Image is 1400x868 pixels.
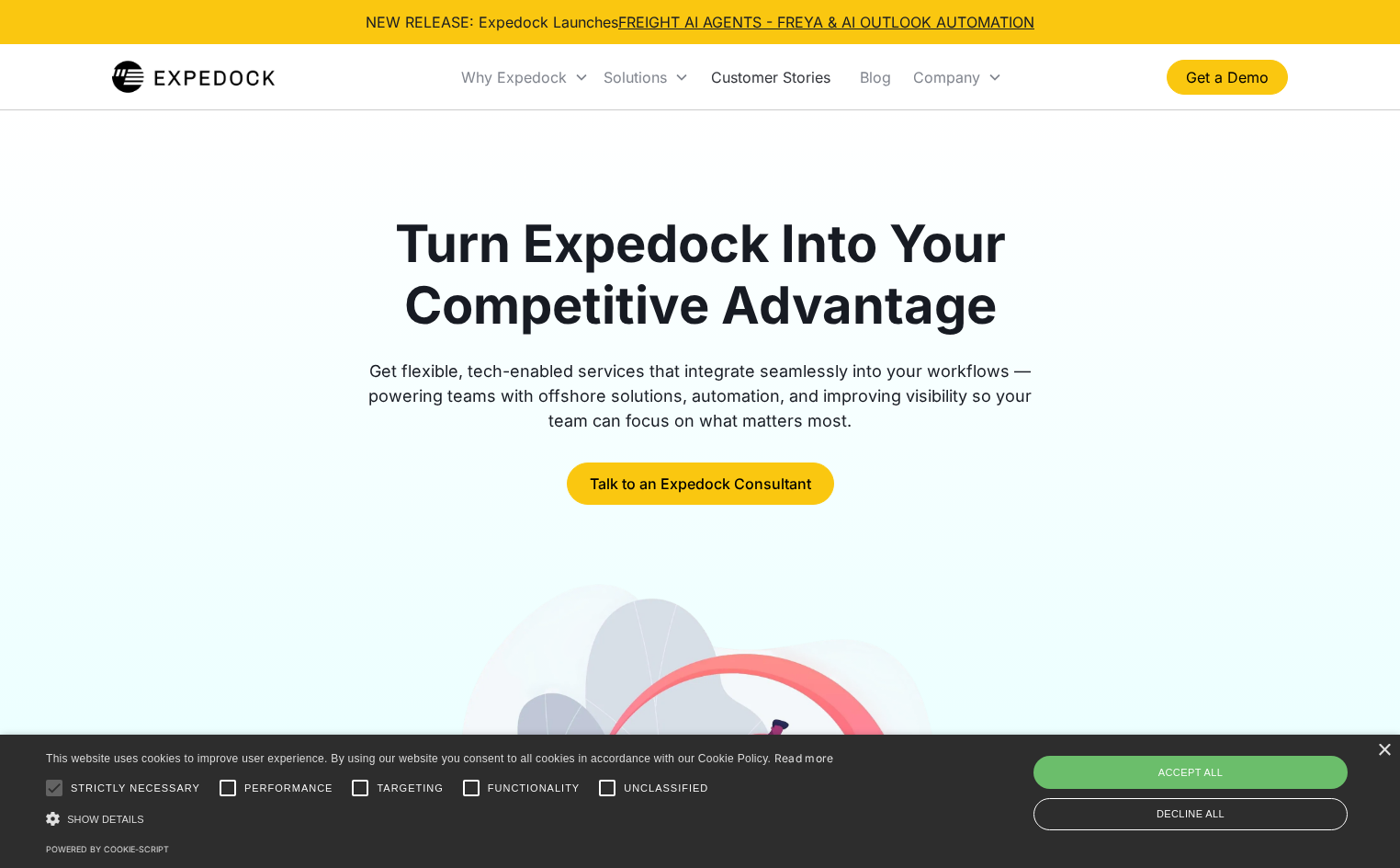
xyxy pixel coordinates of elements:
[618,13,1034,31] a: FREIGHT AI AGENTS - FREYA & AI OUTLOOK AUTOMATION
[913,68,980,86] div: Company
[596,46,696,108] div: Solutions
[71,781,200,796] span: Strictly necessary
[67,814,144,825] span: Show details
[46,752,771,765] span: This website uses cookies to improve user experience. By using our website you consent to all coo...
[347,359,1053,433] div: Get flexible, tech-enabled services that integrate seamlessly into your workflows — powering team...
[906,46,1010,108] div: Company
[1094,669,1400,868] iframe: Chat Widget
[696,46,845,108] a: Customer Stories
[774,751,834,765] a: Read more
[604,68,667,86] div: Solutions
[845,46,906,108] a: Blog
[46,844,169,854] a: Powered by cookie-script
[347,213,1053,337] h1: Turn Expedock Into Your Competitive Advantage
[1033,756,1348,789] div: Accept all
[244,781,333,796] span: Performance
[461,68,567,86] div: Why Expedock
[377,781,443,796] span: Targeting
[567,463,834,505] a: Talk to an Expedock Consultant
[112,59,275,96] img: Expedock Logo
[112,59,275,96] a: home
[366,11,1034,33] div: NEW RELEASE: Expedock Launches
[1167,60,1288,95] a: Get a Demo
[46,809,834,828] div: Show details
[454,46,596,108] div: Why Expedock
[488,781,580,796] span: Functionality
[1033,798,1348,830] div: Decline all
[624,781,708,796] span: Unclassified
